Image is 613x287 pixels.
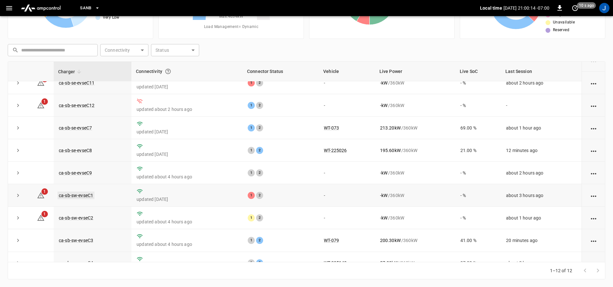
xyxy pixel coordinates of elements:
[18,2,63,14] img: ampcontrol.io logo
[162,66,174,77] button: Connection between the charger and our software.
[590,102,598,109] div: action cell options
[137,84,237,90] p: updated [DATE]
[501,252,582,274] td: about 2 hours ago
[58,192,94,199] a: ca-sb-sw-evseC1
[501,229,582,252] td: 20 minutes ago
[501,162,582,184] td: about 2 hours ago
[37,80,45,85] a: 1
[590,170,598,176] div: action cell options
[501,72,582,94] td: about 2 hours ago
[501,184,582,207] td: about 3 hours ago
[590,215,598,221] div: action cell options
[59,103,94,108] a: ca-sb-se-evseC12
[455,207,501,229] td: - %
[590,125,598,131] div: action cell options
[324,125,339,130] a: WT-073
[380,192,450,199] div: / 360 kW
[319,207,375,229] td: -
[58,68,83,76] span: Charger
[137,129,237,135] p: updated [DATE]
[13,146,23,155] button: expand row
[319,162,375,184] td: -
[553,27,569,33] span: Reserved
[59,170,92,175] a: ca-sb-se-evseC9
[375,62,455,81] th: Live Power
[219,13,243,20] span: Max. 4634 kW
[41,211,48,217] span: 1
[37,103,45,108] a: 1
[380,125,450,131] div: / 360 kW
[248,259,255,266] div: 1
[590,80,598,86] div: action cell options
[256,79,263,86] div: 2
[324,260,347,265] a: WT-225140
[380,215,450,221] div: / 360 kW
[37,215,45,220] a: 1
[455,252,501,274] td: 97.00 %
[380,147,401,154] p: 195.60 kW
[590,260,598,266] div: action cell options
[380,237,401,244] p: 200.30 kW
[380,147,450,154] div: / 360 kW
[248,169,255,176] div: 1
[503,5,549,11] p: [DATE] 21:00:14 -07:00
[137,106,237,112] p: updated about 2 hours ago
[599,3,609,13] div: profile-icon
[13,258,23,268] button: expand row
[324,238,339,243] a: WT-079
[380,192,387,199] p: - kW
[380,260,398,266] p: 87.00 kW
[455,229,501,252] td: 41.00 %
[319,62,375,81] th: Vehicle
[13,213,23,223] button: expand row
[501,62,582,81] th: Last Session
[550,267,573,274] p: 1–12 of 12
[324,148,347,153] a: WT-225026
[41,98,48,105] span: 1
[41,188,48,195] span: 1
[137,196,237,202] p: updated [DATE]
[319,72,375,94] td: -
[380,125,401,131] p: 213.20 kW
[137,151,237,157] p: updated [DATE]
[37,193,45,198] a: 1
[248,192,255,199] div: 1
[319,184,375,207] td: -
[248,124,255,131] div: 1
[248,214,255,221] div: 1
[103,14,120,21] span: Very Low
[137,241,237,247] p: updated about 4 hours ago
[380,80,450,86] div: / 360 kW
[455,184,501,207] td: - %
[256,102,263,109] div: 2
[59,80,94,85] a: ca-sb-se-evseC11
[590,237,598,244] div: action cell options
[256,237,263,244] div: 2
[137,219,237,225] p: updated about 4 hours ago
[256,214,263,221] div: 2
[455,139,501,162] td: 21.00 %
[248,147,255,154] div: 1
[248,237,255,244] div: 1
[59,260,93,265] a: ca-sb-sw-evseC4
[380,170,387,176] p: - kW
[380,170,450,176] div: / 360 kW
[248,79,255,86] div: 1
[570,3,580,13] button: set refresh interval
[590,57,598,64] div: action cell options
[455,117,501,139] td: 69.00 %
[13,191,23,200] button: expand row
[590,192,598,199] div: action cell options
[248,102,255,109] div: 1
[501,94,582,117] td: -
[137,174,237,180] p: updated about 4 hours ago
[59,125,92,130] a: ca-sb-se-evseC7
[59,215,93,220] a: ca-sb-sw-evseC2
[13,123,23,133] button: expand row
[380,102,387,109] p: - kW
[136,66,238,77] div: Connectivity
[256,192,263,199] div: 2
[319,94,375,117] td: -
[243,62,319,81] th: Connector Status
[553,19,575,26] span: Unavailable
